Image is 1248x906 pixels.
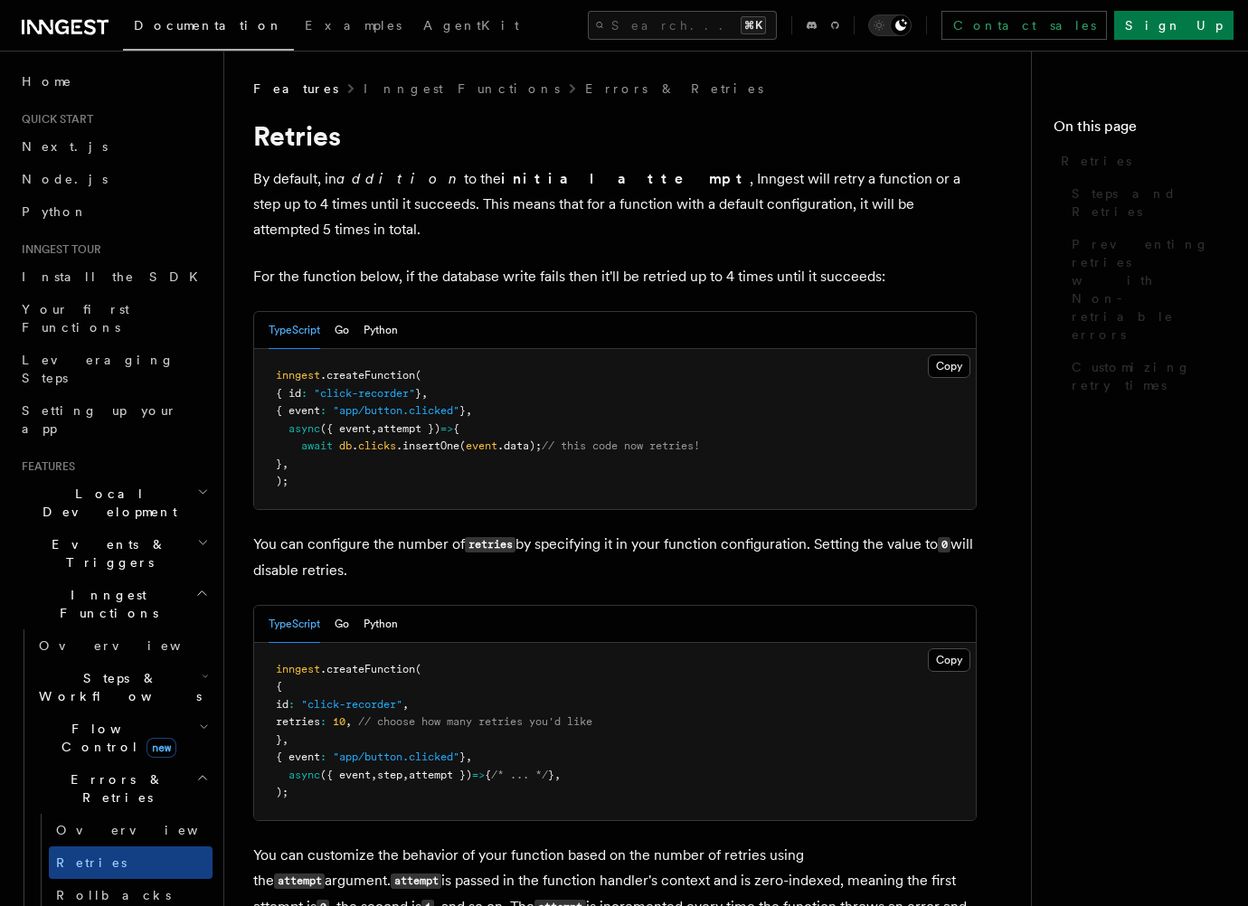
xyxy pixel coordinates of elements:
[123,5,294,51] a: Documentation
[1054,116,1226,145] h4: On this page
[32,770,196,807] span: Errors & Retries
[396,439,459,452] span: .insertOne
[371,769,377,781] span: ,
[465,537,515,552] code: retries
[56,823,242,837] span: Overview
[1061,152,1131,170] span: Retries
[32,662,213,713] button: Steps & Workflows
[14,579,213,629] button: Inngest Functions
[32,720,199,756] span: Flow Control
[336,170,464,187] em: addition
[1054,145,1226,177] a: Retries
[276,698,288,711] span: id
[320,369,415,382] span: .createFunction
[1072,358,1226,394] span: Customizing retry times
[459,439,466,452] span: (
[497,439,542,452] span: .data);
[14,195,213,228] a: Python
[39,638,225,653] span: Overview
[320,750,326,763] span: :
[276,733,282,746] span: }
[371,422,377,435] span: ,
[253,119,977,152] h1: Retries
[459,750,466,763] span: }
[415,663,421,675] span: (
[423,18,519,33] span: AgentKit
[22,72,72,90] span: Home
[14,242,101,257] span: Inngest tour
[276,369,320,382] span: inngest
[14,535,197,571] span: Events & Triggers
[147,738,176,758] span: new
[32,669,202,705] span: Steps & Workflows
[301,439,333,452] span: await
[364,80,560,98] a: Inngest Functions
[459,404,466,417] span: }
[352,439,358,452] span: .
[288,698,295,711] span: :
[941,11,1107,40] a: Contact sales
[305,18,402,33] span: Examples
[14,528,213,579] button: Events & Triggers
[928,354,970,378] button: Copy
[288,422,320,435] span: async
[14,293,213,344] a: Your first Functions
[339,439,352,452] span: db
[1072,184,1226,221] span: Steps and Retries
[1114,11,1234,40] a: Sign Up
[56,855,127,870] span: Retries
[415,387,421,400] span: }
[14,459,75,474] span: Features
[1064,177,1226,228] a: Steps and Retries
[14,130,213,163] a: Next.js
[22,172,108,186] span: Node.js
[472,769,485,781] span: =>
[741,16,766,34] kbd: ⌘K
[402,698,409,711] span: ,
[409,769,472,781] span: attempt })
[1064,351,1226,401] a: Customizing retry times
[49,846,213,879] a: Retries
[282,458,288,470] span: ,
[276,680,282,693] span: {
[402,769,409,781] span: ,
[14,344,213,394] a: Leveraging Steps
[928,648,970,672] button: Copy
[358,715,592,728] span: // choose how many retries you'd like
[22,353,175,385] span: Leveraging Steps
[1064,228,1226,351] a: Preventing retries with Non-retriable errors
[333,404,459,417] span: "app/button.clicked"
[294,5,412,49] a: Examples
[345,715,352,728] span: ,
[412,5,530,49] a: AgentKit
[22,204,88,219] span: Python
[276,715,320,728] span: retries
[301,698,402,711] span: "click-recorder"
[335,606,349,643] button: Go
[276,786,288,798] span: );
[253,532,977,583] p: You can configure the number of by specifying it in your function configuration. Setting the valu...
[501,170,750,187] strong: initial attempt
[22,269,209,284] span: Install the SDK
[364,606,398,643] button: Python
[466,404,472,417] span: ,
[276,458,282,470] span: }
[585,80,763,98] a: Errors & Retries
[22,403,177,436] span: Setting up your app
[276,475,288,487] span: );
[14,260,213,293] a: Install the SDK
[364,312,398,349] button: Python
[14,586,195,622] span: Inngest Functions
[314,387,415,400] span: "click-recorder"
[134,18,283,33] span: Documentation
[466,439,497,452] span: event
[868,14,912,36] button: Toggle dark mode
[22,302,129,335] span: Your first Functions
[333,715,345,728] span: 10
[453,422,459,435] span: {
[32,629,213,662] a: Overview
[301,387,307,400] span: :
[288,769,320,781] span: async
[22,139,108,154] span: Next.js
[274,873,325,889] code: attempt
